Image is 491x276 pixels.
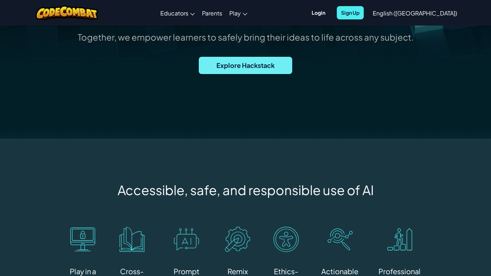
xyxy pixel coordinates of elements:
[174,227,199,252] img: Vector image to illustrate Prompt Engineering
[198,3,226,23] a: Parents
[327,227,353,252] img: Vector image to illustrate Actionable Data
[307,6,330,19] button: Login
[226,3,251,23] a: Play
[160,9,188,17] span: Educators
[157,3,198,23] a: Educators
[373,9,457,17] span: English ([GEOGRAPHIC_DATA])
[274,227,299,252] img: Vector image to illustrate Ethics-Centered Reflection
[199,57,292,74] button: Explore Hackstack
[70,227,95,252] img: Vector image to illustrate Play in a safe AI sandbox
[387,227,412,252] img: Vector image to illustrate Professional Development for AI
[225,227,250,252] img: Vector image to illustrate Remix AI Project
[229,9,241,17] span: Play
[369,3,461,23] a: English ([GEOGRAPHIC_DATA])
[337,6,364,19] button: Sign Up
[118,182,374,198] span: Accessible, safe, and responsible use of AI
[78,32,414,42] p: Together, we empower learners to safely bring their ideas to life across any subject.
[36,5,98,20] img: CodeCombat logo
[119,227,144,252] img: Vector image to illustrate Cross- Curricular Lessons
